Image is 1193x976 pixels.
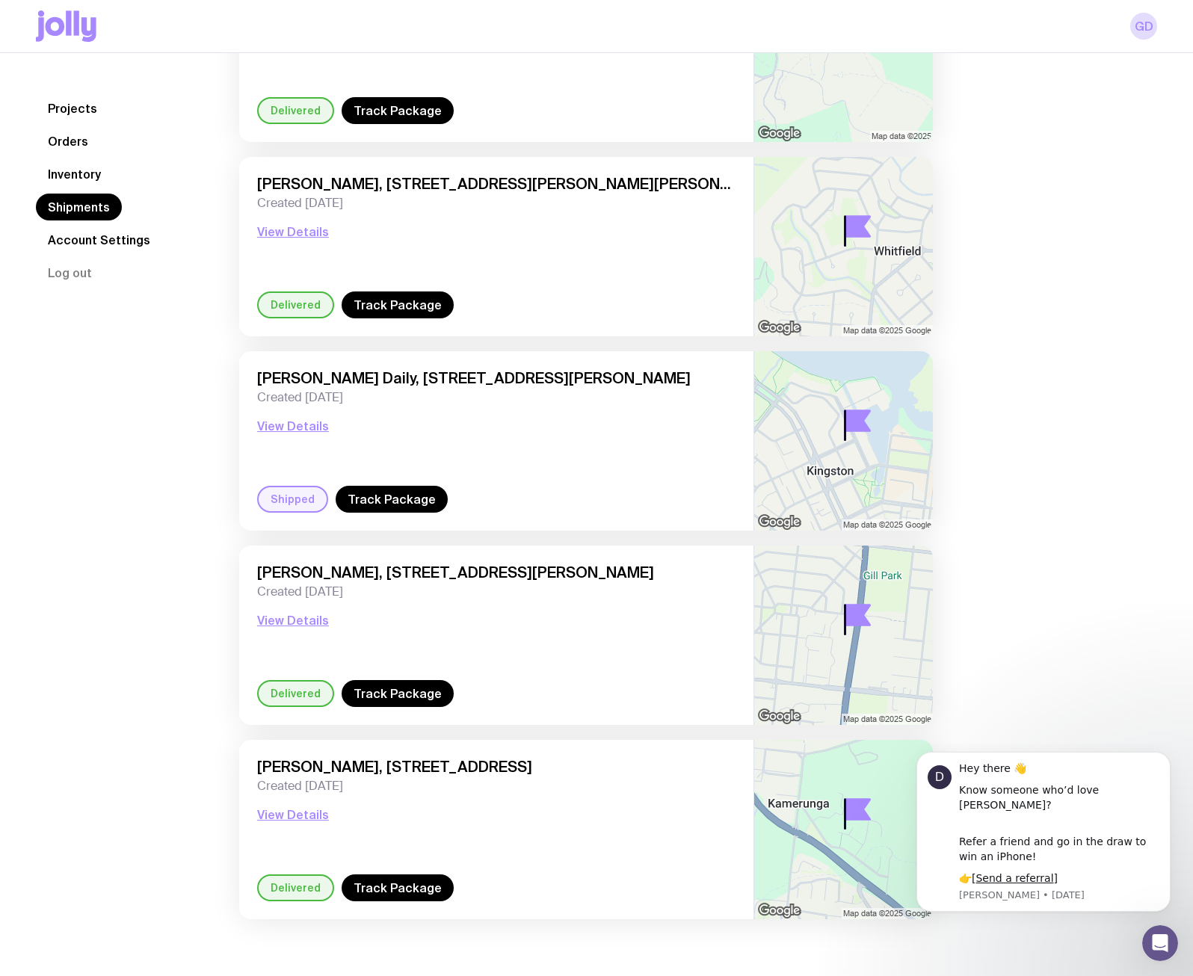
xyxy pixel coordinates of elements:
[336,486,448,513] a: Track Package
[342,291,454,318] a: Track Package
[257,175,736,193] span: [PERSON_NAME], [STREET_ADDRESS][PERSON_NAME][PERSON_NAME]
[754,351,933,531] img: staticmap
[257,196,736,211] span: Created [DATE]
[342,874,454,901] a: Track Package
[257,758,736,776] span: [PERSON_NAME], [STREET_ADDRESS]
[257,97,334,124] div: Delivered
[257,291,334,318] div: Delivered
[36,161,113,188] a: Inventory
[257,779,736,794] span: Created [DATE]
[1142,925,1178,961] iframe: Intercom live chat
[257,584,736,599] span: Created [DATE]
[257,223,329,241] button: View Details
[257,563,736,581] span: [PERSON_NAME], [STREET_ADDRESS][PERSON_NAME]
[257,486,328,513] div: Shipped
[36,259,104,286] button: Log out
[342,97,454,124] a: Track Package
[36,226,162,253] a: Account Settings
[257,874,334,901] div: Delivered
[1130,13,1157,40] a: GD
[342,680,454,707] a: Track Package
[257,417,329,435] button: View Details
[257,390,736,405] span: Created [DATE]
[754,157,933,336] img: staticmap
[36,194,122,220] a: Shipments
[257,369,736,387] span: [PERSON_NAME] Daily, [STREET_ADDRESS][PERSON_NAME]
[36,128,100,155] a: Orders
[36,95,109,122] a: Projects
[754,740,933,919] img: staticmap
[257,806,329,824] button: View Details
[894,744,1193,936] iframe: Intercom notifications message
[257,680,334,707] div: Delivered
[257,611,329,629] button: View Details
[754,546,933,725] img: staticmap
